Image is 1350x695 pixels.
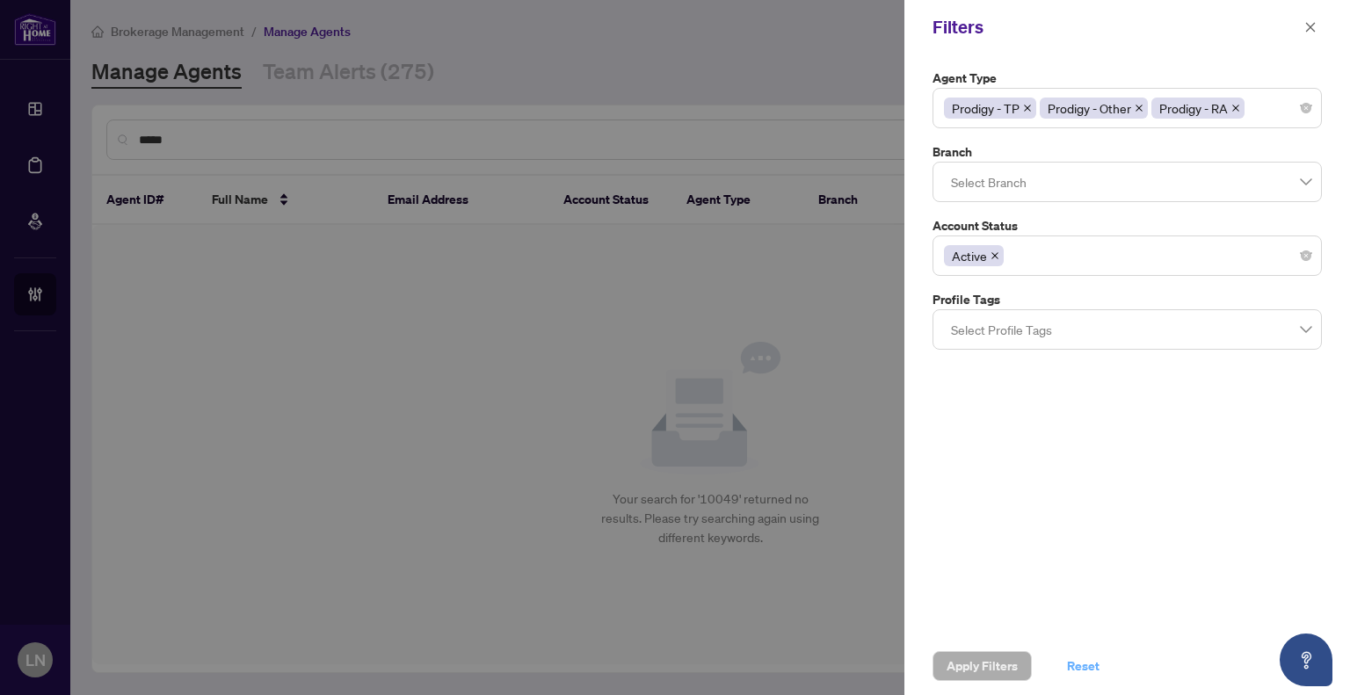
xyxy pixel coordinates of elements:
button: Reset [1053,651,1114,681]
span: close [1023,104,1032,112]
button: Apply Filters [933,651,1032,681]
span: Prodigy - Other [1048,98,1131,118]
span: close [1231,104,1240,112]
span: Prodigy - RA [1159,98,1228,118]
span: Prodigy - TP [944,98,1036,119]
label: Profile Tags [933,290,1322,309]
span: Prodigy - Other [1040,98,1148,119]
span: Prodigy - TP [952,98,1020,118]
span: Prodigy - RA [1151,98,1245,119]
button: Open asap [1280,633,1332,686]
span: Active [952,246,987,265]
span: close-circle [1301,103,1311,113]
label: Account Status [933,216,1322,235]
span: close-circle [1301,250,1311,261]
span: Active [944,245,1004,266]
label: Branch [933,142,1322,162]
div: Filters [933,14,1299,40]
label: Agent Type [933,69,1322,88]
span: close [991,251,999,260]
span: close [1304,21,1317,33]
span: close [1135,104,1143,112]
span: Reset [1067,652,1100,680]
